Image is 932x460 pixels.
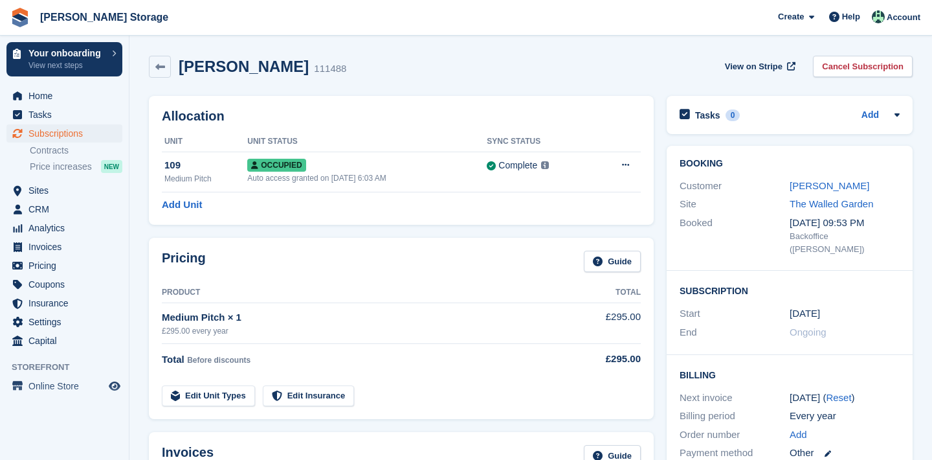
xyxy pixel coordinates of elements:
a: Preview store [107,378,122,394]
a: menu [6,87,122,105]
div: 109 [164,158,247,173]
img: Nicholas Pain [872,10,885,23]
div: [DATE] 09:53 PM [790,216,900,231]
span: Create [778,10,804,23]
div: Customer [680,179,790,194]
span: Subscriptions [28,124,106,143]
a: Price increases NEW [30,159,122,174]
a: Add [861,108,879,123]
span: Sites [28,181,106,200]
a: menu [6,313,122,331]
p: Your onboarding [28,49,105,58]
h2: Subscription [680,284,900,297]
div: Site [680,197,790,212]
a: menu [6,332,122,350]
div: Booked [680,216,790,256]
a: View on Stripe [720,56,798,77]
a: The Walled Garden [790,198,874,209]
td: £295.00 [567,303,641,343]
h2: Booking [680,159,900,169]
span: Analytics [28,219,106,237]
div: £295.00 every year [162,325,567,337]
h2: Pricing [162,251,206,272]
h2: Billing [680,368,900,381]
div: Medium Pitch × 1 [162,310,567,325]
a: [PERSON_NAME] Storage [35,6,173,28]
a: Reset [826,392,851,403]
p: View next steps [28,60,105,71]
div: Next invoice [680,391,790,406]
span: Tasks [28,106,106,124]
th: Sync Status [487,132,594,152]
span: Help [842,10,860,23]
time: 2025-10-01 00:00:00 UTC [790,306,820,321]
span: Invoices [28,238,106,256]
span: Coupons [28,275,106,293]
div: End [680,325,790,340]
span: Price increases [30,161,92,173]
div: [DATE] ( ) [790,391,900,406]
a: menu [6,238,122,256]
h2: Allocation [162,109,641,124]
div: Complete [498,159,537,172]
span: Occupied [247,159,305,172]
a: Guide [584,251,641,272]
a: menu [6,181,122,200]
span: Storefront [12,361,129,374]
span: Online Store [28,377,106,395]
a: menu [6,106,122,124]
img: icon-info-grey-7440780725fd019a000dd9b08b2336e03edf1995a4989e88bcd33f0948082b44.svg [541,161,549,169]
th: Total [567,282,641,303]
div: Auto access granted on [DATE] 6:03 AM [247,172,487,184]
div: Order number [680,428,790,443]
a: menu [6,294,122,312]
a: Add Unit [162,198,202,213]
a: Your onboarding View next steps [6,42,122,76]
span: Pricing [28,257,106,275]
th: Product [162,282,567,303]
span: CRM [28,200,106,218]
a: menu [6,257,122,275]
span: Home [28,87,106,105]
div: 0 [726,109,740,121]
div: Billing period [680,409,790,424]
div: £295.00 [567,352,641,367]
a: menu [6,219,122,237]
span: Ongoing [790,327,827,338]
span: Capital [28,332,106,350]
a: Edit Insurance [263,385,355,407]
a: Cancel Subscription [813,56,913,77]
a: menu [6,200,122,218]
a: Add [790,428,807,443]
div: Start [680,306,790,321]
span: Account [887,11,920,24]
div: Backoffice ([PERSON_NAME]) [790,230,900,255]
a: Contracts [30,144,122,157]
a: menu [6,377,122,395]
span: Insurance [28,294,106,312]
a: Edit Unit Types [162,385,255,407]
span: Before discounts [187,356,250,365]
th: Unit Status [247,132,487,152]
a: menu [6,124,122,143]
a: [PERSON_NAME] [790,180,869,191]
div: 111488 [314,62,346,76]
span: View on Stripe [725,60,782,73]
div: Every year [790,409,900,424]
div: Medium Pitch [164,173,247,185]
a: menu [6,275,122,293]
span: Total [162,354,184,365]
h2: [PERSON_NAME] [179,58,309,75]
div: NEW [101,160,122,173]
img: stora-icon-8386f47178a22dfd0bd8f6a31ec36ba5ce8667c1dd55bd0f319d3a0aa187defe.svg [10,8,30,27]
span: Settings [28,313,106,331]
th: Unit [162,132,247,152]
h2: Tasks [695,109,720,121]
